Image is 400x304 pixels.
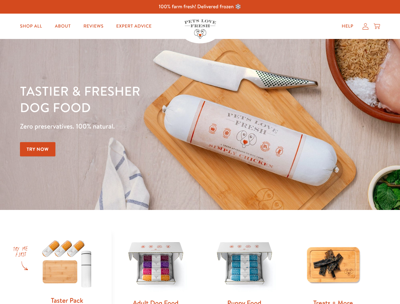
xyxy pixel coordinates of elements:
h1: Tastier & fresher dog food [20,83,260,116]
img: Pets Love Fresh [184,19,216,39]
p: Zero preservatives. 100% natural. [20,121,260,132]
a: Shop All [15,20,47,33]
a: Reviews [78,20,108,33]
a: Try Now [20,142,55,156]
a: Help [337,20,359,33]
a: Expert Advice [111,20,157,33]
a: About [50,20,76,33]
